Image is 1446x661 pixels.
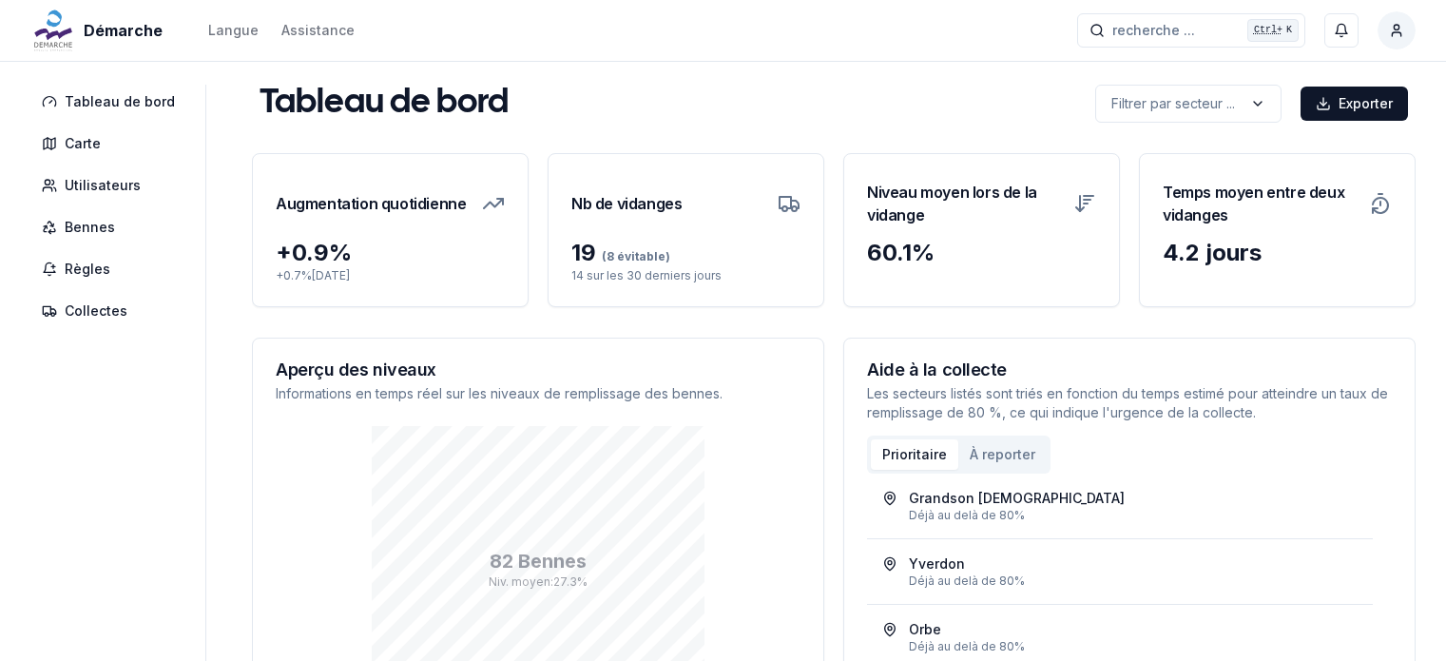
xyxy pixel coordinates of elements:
[867,361,1392,379] h3: Aide à la collecte
[882,489,1358,523] a: Grandson [DEMOGRAPHIC_DATA]Déjà au delà de 80%
[1111,94,1235,113] p: Filtrer par secteur ...
[276,361,800,379] h3: Aperçu des niveaux
[260,85,509,123] h1: Tableau de bord
[571,268,800,283] p: 14 sur les 30 derniers jours
[867,238,1096,268] div: 60.1 %
[1163,238,1392,268] div: 4.2 jours
[1112,21,1195,40] span: recherche ...
[1163,177,1358,230] h3: Temps moyen entre deux vidanges
[867,177,1062,230] h3: Niveau moyen lors de la vidange
[30,8,76,53] img: Démarche Logo
[909,574,1358,589] div: Déjà au delà de 80%
[571,238,800,268] div: 19
[1095,85,1282,123] button: label
[84,19,163,42] span: Démarche
[958,439,1047,470] button: À reporter
[909,554,965,574] div: Yverdon
[276,384,800,403] p: Informations en temps réel sur les niveaux de remplissage des bennes.
[30,126,194,161] a: Carte
[571,177,682,230] h3: Nb de vidanges
[909,620,941,639] div: Orbe
[909,508,1358,523] div: Déjà au delà de 80%
[867,384,1392,422] p: Les secteurs listés sont triés en fonction du temps estimé pour atteindre un taux de remplissage ...
[208,21,259,40] div: Langue
[1301,87,1408,121] button: Exporter
[65,92,175,111] span: Tableau de bord
[30,19,170,42] a: Démarche
[871,439,958,470] button: Prioritaire
[30,85,194,119] a: Tableau de bord
[281,19,355,42] a: Assistance
[65,301,127,321] span: Collectes
[909,639,1358,654] div: Déjà au delà de 80%
[30,168,194,203] a: Utilisateurs
[276,238,505,268] div: + 0.9 %
[30,252,194,286] a: Règles
[65,176,141,195] span: Utilisateurs
[882,554,1358,589] a: YverdonDéjà au delà de 80%
[596,249,670,263] span: (8 évitable)
[1077,13,1305,48] button: recherche ...Ctrl+K
[276,268,505,283] p: + 0.7 % [DATE]
[65,218,115,237] span: Bennes
[65,134,101,153] span: Carte
[882,620,1358,654] a: OrbeDéjà au delà de 80%
[276,177,466,230] h3: Augmentation quotidienne
[65,260,110,279] span: Règles
[208,19,259,42] button: Langue
[30,210,194,244] a: Bennes
[909,489,1125,508] div: Grandson [DEMOGRAPHIC_DATA]
[30,294,194,328] a: Collectes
